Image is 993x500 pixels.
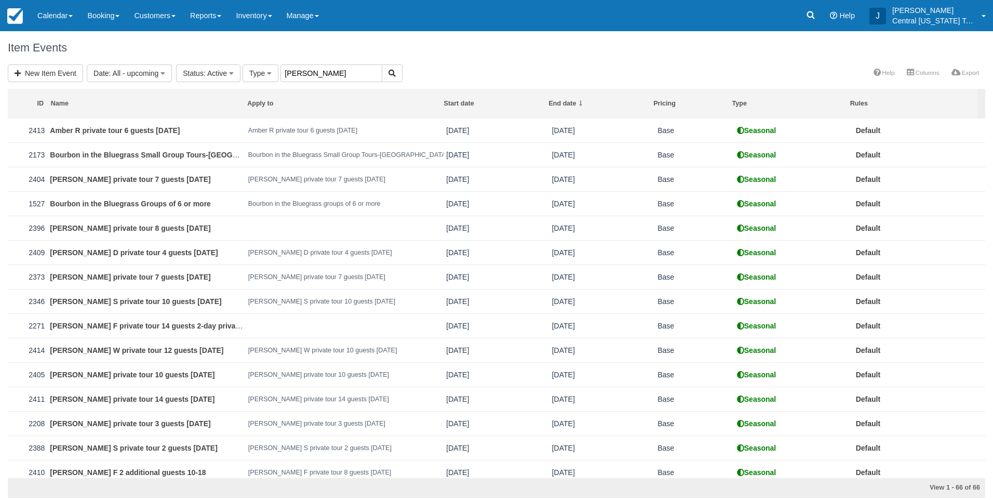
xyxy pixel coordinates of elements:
[856,273,880,281] a: Default
[444,387,549,411] td: 10/24/25
[549,142,655,167] td: 01/01/26
[853,436,985,460] td: Default
[47,142,245,167] td: Bourbon in the Bluegrass Small Group Tours-Lexington area pickup (up to 4 guests) - 2025
[549,460,655,484] td: 10/18/25
[50,175,210,183] a: [PERSON_NAME] private tour 7 guests [DATE]
[50,322,325,330] a: [PERSON_NAME] F private tour 14 guests 2-day private tour [DATE] and [DATE]
[655,119,734,143] td: Base
[246,460,444,484] td: Rebekah F private tour 8 guests 10-18-25
[444,338,549,362] td: 10/24/25
[248,200,441,207] em: Bourbon in the Bluegrass groups of 6 or more
[47,191,245,216] td: Bourbon in the Bluegrass Groups of 6 or more
[50,273,210,281] a: [PERSON_NAME] private tour 7 guests [DATE]
[50,395,214,403] a: [PERSON_NAME] private tour 14 guests [DATE]
[248,176,441,183] em: [PERSON_NAME] private tour 7 guests [DATE]
[734,460,853,484] td: Seasonal
[853,387,985,411] td: Default
[853,289,985,313] td: Default
[655,436,734,460] td: Base
[850,99,974,108] div: Rules
[248,444,441,452] em: [PERSON_NAME] S private tour 2 guests [DATE]
[549,240,655,265] td: 10/31/25
[8,289,47,313] td: 2346
[444,99,542,108] div: Start date
[8,142,47,167] td: 2173
[655,387,734,411] td: Base
[248,298,441,305] em: [PERSON_NAME] S private tour 10 guests [DATE]
[549,338,655,362] td: 10/24/25
[246,119,444,143] td: Amber R private tour 6 guests 1-2-2025
[734,216,853,240] td: Seasonal
[867,65,985,82] ul: More
[737,297,776,306] strong: Seasonal
[444,411,549,436] td: 10/23/25
[8,338,47,362] td: 2414
[7,8,23,24] img: checkfront-main-nav-mini-logo.png
[8,191,47,216] td: 1527
[8,42,252,54] h1: Item Events
[444,119,549,143] td: 01/02/26
[655,338,734,362] td: Base
[734,411,853,436] td: Seasonal
[8,216,47,240] td: 2396
[47,216,245,240] td: Don K private tour 8 guests 11-15-2025
[444,460,549,484] td: 10/18/25
[444,142,549,167] td: 01/02/25
[549,191,655,216] td: 11/30/25
[246,387,444,411] td: Jennifer O private tour 14 guests 10-24-2025
[47,119,245,143] td: Amber R private tour 6 guests 1-2-2025
[655,142,734,167] td: Base
[11,99,44,108] div: ID
[248,151,441,159] em: Bourbon in the Bluegrass Small Group Tours-[GEOGRAPHIC_DATA] area pickup (up to 4 guests) - 2025
[50,200,211,208] a: Bourbon in the Bluegrass Groups of 6 or more
[737,371,776,379] strong: Seasonal
[737,346,776,354] strong: Seasonal
[853,338,985,362] td: Default
[248,371,441,378] em: [PERSON_NAME] private tour 10 guests [DATE]
[655,362,734,387] td: Base
[243,64,278,82] button: Type
[246,240,444,265] td: Quinton D private tour 4 guests 10-31-2025
[853,460,985,484] td: Default
[549,313,655,338] td: 10/24/25
[853,167,985,191] td: Default
[839,11,855,20] span: Help
[856,322,880,330] a: Default
[856,248,880,257] a: Default
[653,99,725,108] div: Pricing
[47,436,245,460] td: Jana S private tour 2 guests 10-23-2025
[655,313,734,338] td: Base
[444,265,549,289] td: 10/25/25
[50,224,210,232] a: [PERSON_NAME] private tour 8 guests [DATE]
[109,69,159,77] span: : All - upcoming
[737,248,776,257] strong: Seasonal
[248,420,441,427] em: [PERSON_NAME] private tour 3 guests [DATE]
[246,411,444,436] td: Daniel P private tour 3 guests 10-23-2025
[444,289,549,313] td: 10/25/25
[8,387,47,411] td: 2411
[734,436,853,460] td: Seasonal
[246,436,444,460] td: Jana S private tour 2 guests 10-23-2025
[549,119,655,143] td: 01/02/26
[549,216,655,240] td: 11/15/25
[248,347,441,354] em: [PERSON_NAME] W private tour 10 guests [DATE]
[901,65,945,80] a: Columns
[655,216,734,240] td: Base
[47,240,245,265] td: Quinton D private tour 4 guests 10-31-2025
[856,371,880,379] a: Default
[737,419,776,428] strong: Seasonal
[8,362,47,387] td: 2405
[548,99,646,108] div: End date
[856,151,880,159] a: Default
[856,444,880,452] a: Default
[8,119,47,143] td: 2413
[47,265,245,289] td: Pat T private tour 7 guests 10-25-2025
[734,240,853,265] td: Seasonal
[8,313,47,338] td: 2271
[655,167,734,191] td: Base
[8,411,47,436] td: 2208
[737,126,776,135] strong: Seasonal
[93,69,109,77] span: Date
[50,248,218,257] a: [PERSON_NAME] D private tour 4 guests [DATE]
[945,65,985,80] a: Export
